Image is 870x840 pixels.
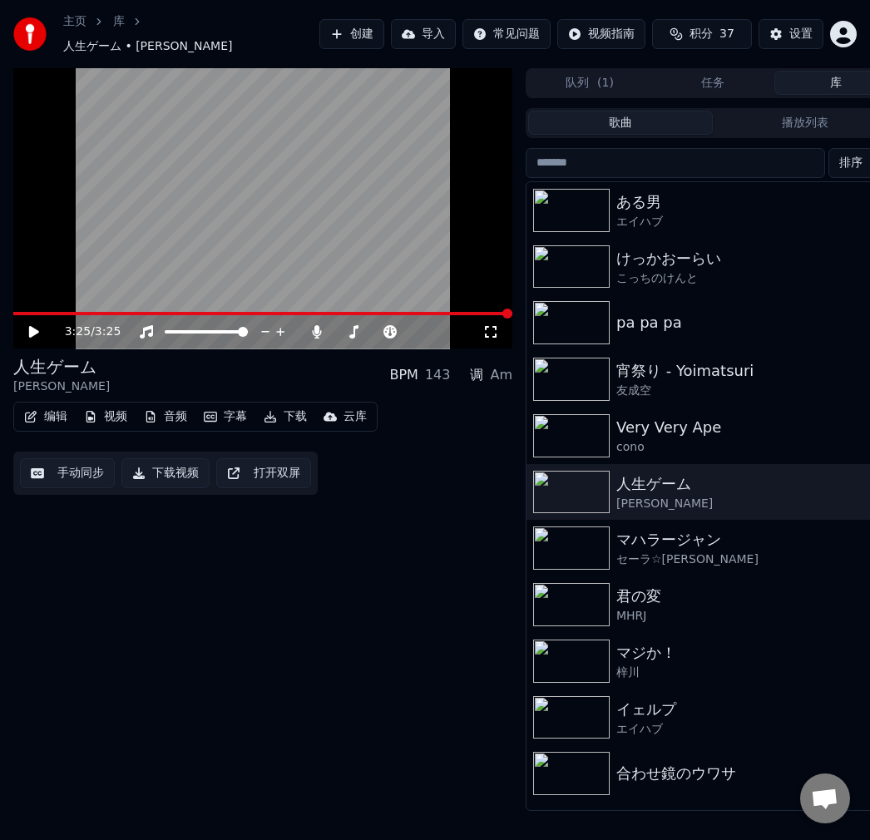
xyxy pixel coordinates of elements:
button: 编辑 [17,405,74,428]
div: / [65,324,105,340]
button: 下载 [257,405,314,428]
button: 下载视频 [121,458,210,488]
span: 积分 [690,26,713,42]
button: 常见问题 [462,19,551,49]
button: 导入 [391,19,456,49]
div: 云库 [344,408,367,425]
div: 人生ゲーム [13,355,110,378]
span: 3:25 [95,324,121,340]
span: 3:25 [65,324,91,340]
div: [PERSON_NAME] [13,378,110,395]
button: 队列 [528,71,651,95]
button: 视频 [77,405,134,428]
a: 库 [113,13,125,30]
button: 任务 [651,71,774,95]
button: 手动同步 [20,458,115,488]
div: 设置 [789,26,813,42]
span: 排序 [839,155,863,171]
button: 积分37 [652,19,752,49]
a: 主页 [63,13,87,30]
div: Am [490,365,512,385]
img: youka [13,17,47,51]
div: BPM [389,365,418,385]
button: 打开双屏 [216,458,311,488]
span: 37 [719,26,734,42]
span: ( 1 ) [597,75,614,91]
nav: breadcrumb [63,13,319,55]
button: 音频 [137,405,194,428]
button: 视频指南 [557,19,645,49]
button: 歌曲 [528,111,713,135]
div: 打開聊天 [800,773,850,823]
button: 设置 [759,19,823,49]
div: 调 [470,365,483,385]
span: 人生ゲーム • [PERSON_NAME] [63,38,232,55]
div: 143 [425,365,451,385]
button: 字幕 [197,405,254,428]
button: 创建 [319,19,384,49]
